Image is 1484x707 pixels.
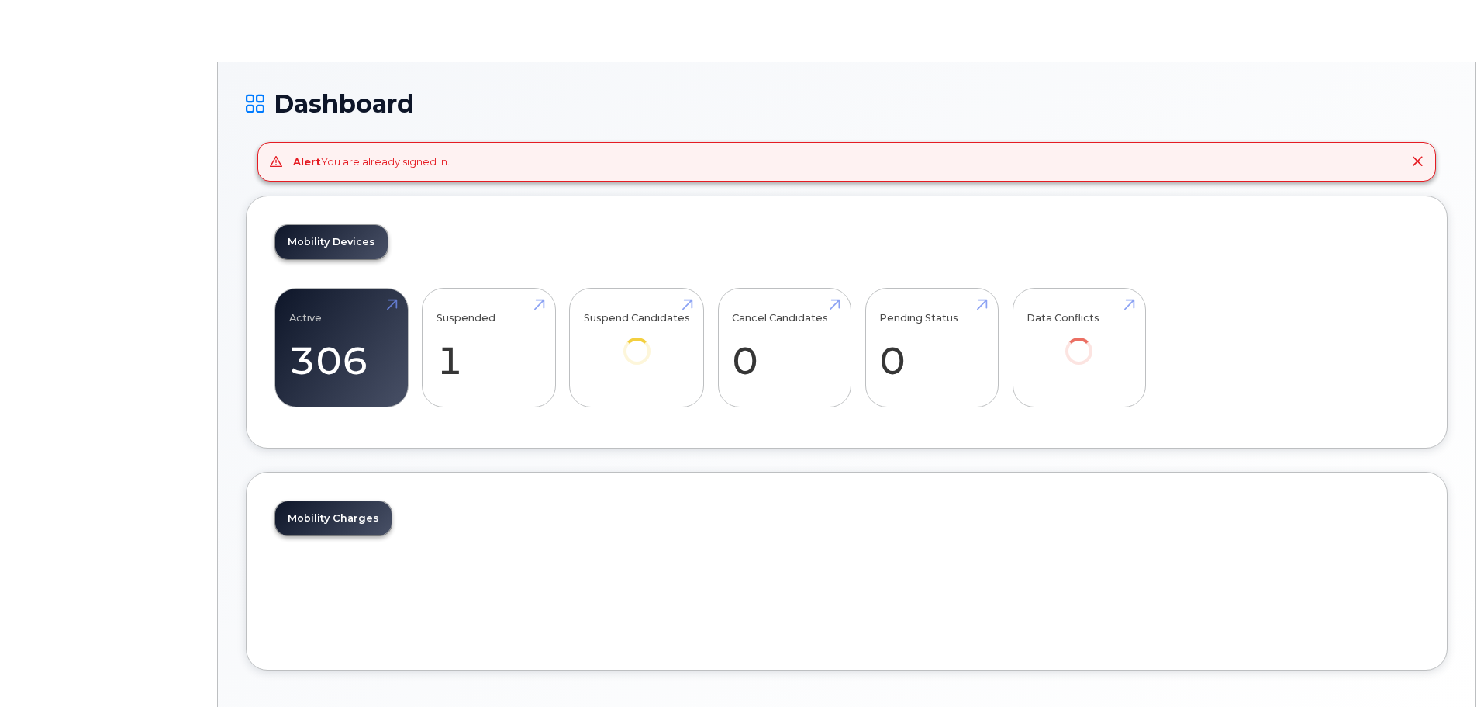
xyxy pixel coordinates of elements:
div: You are already signed in. [293,154,450,169]
a: Cancel Candidates 0 [732,296,837,399]
a: Mobility Devices [275,225,388,259]
a: Suspend Candidates [584,296,690,386]
a: Active 306 [289,296,394,399]
a: Suspended 1 [437,296,541,399]
a: Pending Status 0 [879,296,984,399]
a: Data Conflicts [1027,296,1131,386]
a: Mobility Charges [275,501,392,535]
h1: Dashboard [246,90,1448,117]
strong: Alert [293,155,321,168]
